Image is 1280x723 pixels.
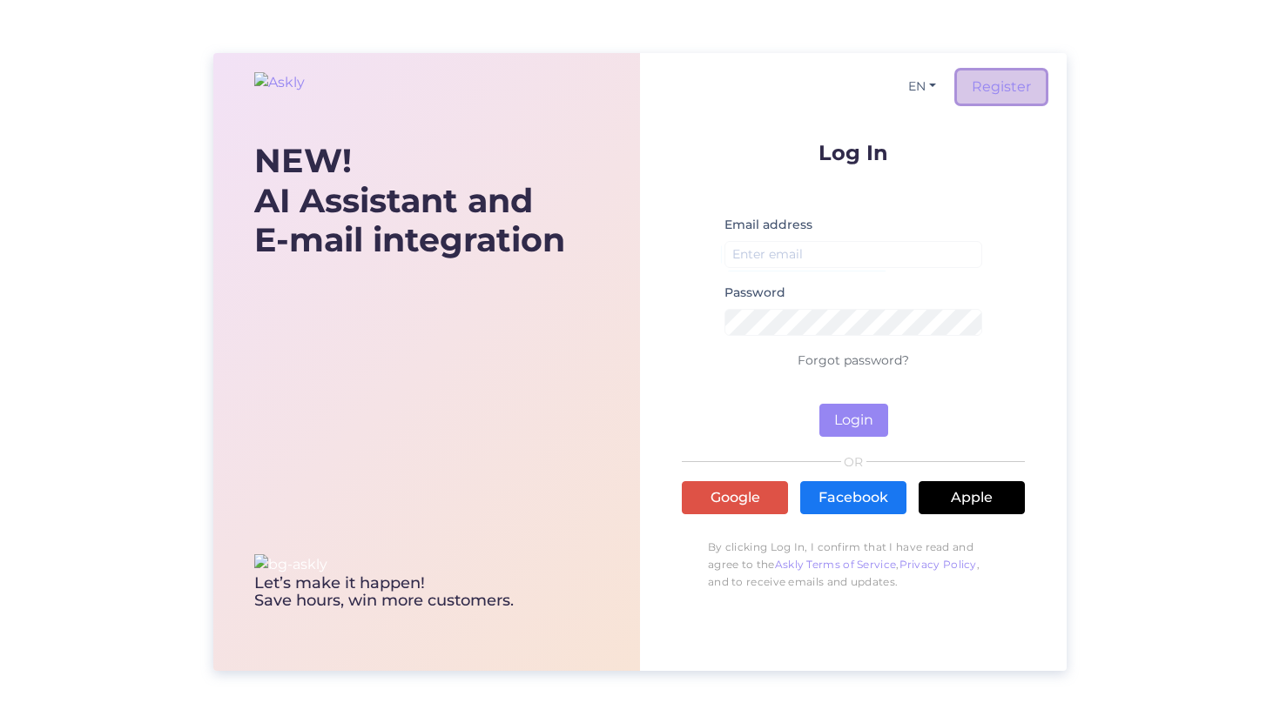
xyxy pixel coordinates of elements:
[682,142,1025,164] p: Log In
[798,352,909,368] a: Forgot password?
[819,404,888,437] button: Login
[254,554,533,575] img: bg-askly
[254,140,352,181] b: NEW!
[254,575,565,610] div: Let’s make it happen! Save hours, win more customers.
[775,558,897,571] a: Askly Terms of Service
[899,558,977,571] a: Privacy Policy
[254,72,305,93] img: Askly
[724,241,982,268] input: Enter email
[254,141,565,260] div: AI Assistant and E-mail integration
[682,481,788,514] a: Google
[682,530,1025,599] p: By clicking Log In, I confirm that I have read and agree to the , , and to receive emails and upd...
[800,481,906,514] a: Facebook
[841,456,866,468] span: OR
[724,284,785,302] label: Password
[919,481,1025,514] a: Apple
[901,74,943,99] button: EN
[957,70,1046,104] a: Register
[724,216,812,234] label: Email address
